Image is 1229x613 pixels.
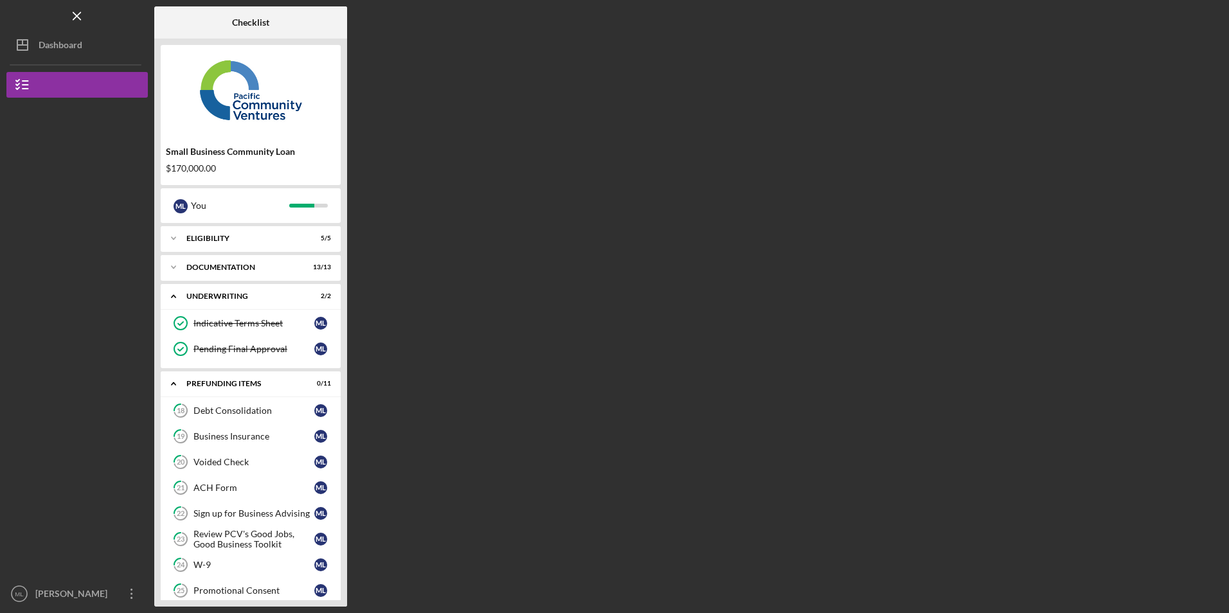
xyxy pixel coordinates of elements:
[39,32,82,61] div: Dashboard
[308,380,331,387] div: 0 / 11
[314,507,327,520] div: M L
[193,585,314,596] div: Promotional Consent
[174,199,188,213] div: M L
[166,147,336,157] div: Small Business Community Loan
[314,342,327,355] div: M L
[177,535,184,544] tspan: 23
[314,533,327,546] div: M L
[166,163,336,173] div: $170,000.00
[167,310,334,336] a: Indicative Terms SheetML
[177,561,185,569] tspan: 24
[167,398,334,423] a: 18Debt ConsolidationML
[32,581,116,610] div: [PERSON_NAME]
[193,431,314,441] div: Business Insurance
[314,481,327,494] div: M L
[193,405,314,416] div: Debt Consolidation
[193,508,314,519] div: Sign up for Business Advising
[167,423,334,449] a: 19Business InsuranceML
[167,475,334,501] a: 21ACH FormML
[186,263,299,271] div: Documentation
[232,17,269,28] b: Checklist
[193,318,314,328] div: Indicative Terms Sheet
[193,529,314,549] div: Review PCV's Good Jobs, Good Business Toolkit
[167,501,334,526] a: 22Sign up for Business AdvisingML
[167,578,334,603] a: 25Promotional ConsentML
[314,317,327,330] div: M L
[193,457,314,467] div: Voided Check
[167,552,334,578] a: 24W-9ML
[191,195,289,217] div: You
[308,235,331,242] div: 5 / 5
[15,591,24,598] text: ML
[167,449,334,475] a: 20Voided CheckML
[193,344,314,354] div: Pending Final Approval
[186,235,299,242] div: Eligibility
[177,432,185,441] tspan: 19
[167,336,334,362] a: Pending Final ApprovalML
[314,430,327,443] div: M L
[193,560,314,570] div: W-9
[308,263,331,271] div: 13 / 13
[177,484,184,492] tspan: 21
[177,510,184,518] tspan: 22
[314,404,327,417] div: M L
[6,32,148,58] button: Dashboard
[177,458,185,466] tspan: 20
[186,380,299,387] div: Prefunding Items
[186,292,299,300] div: Underwriting
[314,584,327,597] div: M L
[161,51,341,129] img: Product logo
[193,483,314,493] div: ACH Form
[6,581,148,607] button: ML[PERSON_NAME]
[167,526,334,552] a: 23Review PCV's Good Jobs, Good Business ToolkitML
[314,558,327,571] div: M L
[177,587,184,595] tspan: 25
[308,292,331,300] div: 2 / 2
[314,456,327,468] div: M L
[177,407,184,415] tspan: 18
